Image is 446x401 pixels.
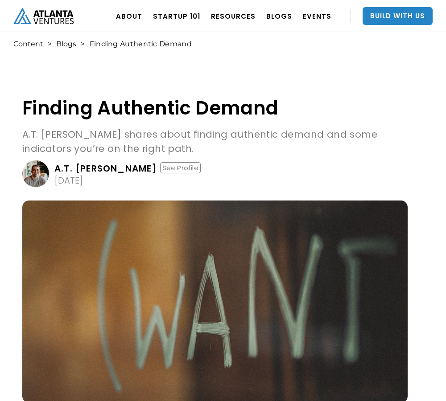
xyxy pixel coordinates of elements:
[54,176,83,185] div: [DATE]
[160,162,201,173] div: See Profile
[22,160,408,187] a: A.T. [PERSON_NAME]See Profile[DATE]
[363,7,433,25] a: Build With Us
[116,4,142,29] a: ABOUT
[303,4,331,29] a: EVENTS
[48,40,52,49] div: >
[153,4,200,29] a: Startup 101
[211,4,256,29] a: RESOURCES
[13,40,43,49] a: Content
[81,40,85,49] div: >
[22,127,408,156] p: A.T. [PERSON_NAME] shares about finding authentic demand and some indicators you’re on the right ...
[22,98,408,119] h1: Finding Authentic Demand
[56,40,76,49] a: Blogs
[90,40,192,49] div: Finding Authentic Demand
[54,164,157,173] div: A.T. [PERSON_NAME]
[266,4,292,29] a: BLOGS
